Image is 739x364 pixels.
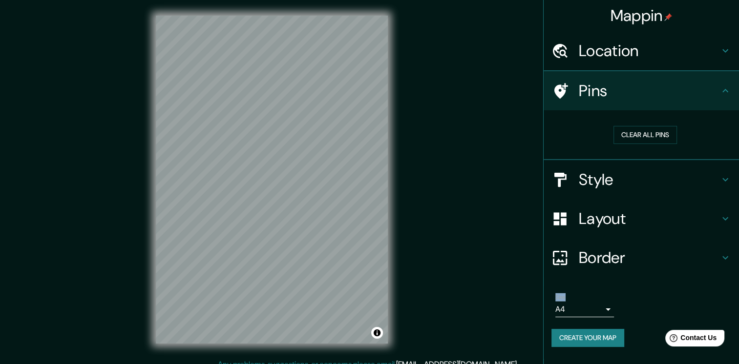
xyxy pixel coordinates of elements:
[156,16,388,344] canvas: Map
[611,6,673,25] h4: Mappin
[579,248,719,267] h4: Border
[551,329,624,347] button: Create your map
[555,293,566,302] label: Size
[579,81,719,101] h4: Pins
[579,209,719,228] h4: Layout
[613,126,677,144] button: Clear all pins
[544,31,739,70] div: Location
[544,71,739,110] div: Pins
[555,302,614,317] div: A4
[579,41,719,61] h4: Location
[664,13,672,21] img: pin-icon.png
[544,199,739,238] div: Layout
[579,170,719,189] h4: Style
[652,326,728,353] iframe: Help widget launcher
[544,238,739,277] div: Border
[544,160,739,199] div: Style
[371,327,383,339] button: Toggle attribution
